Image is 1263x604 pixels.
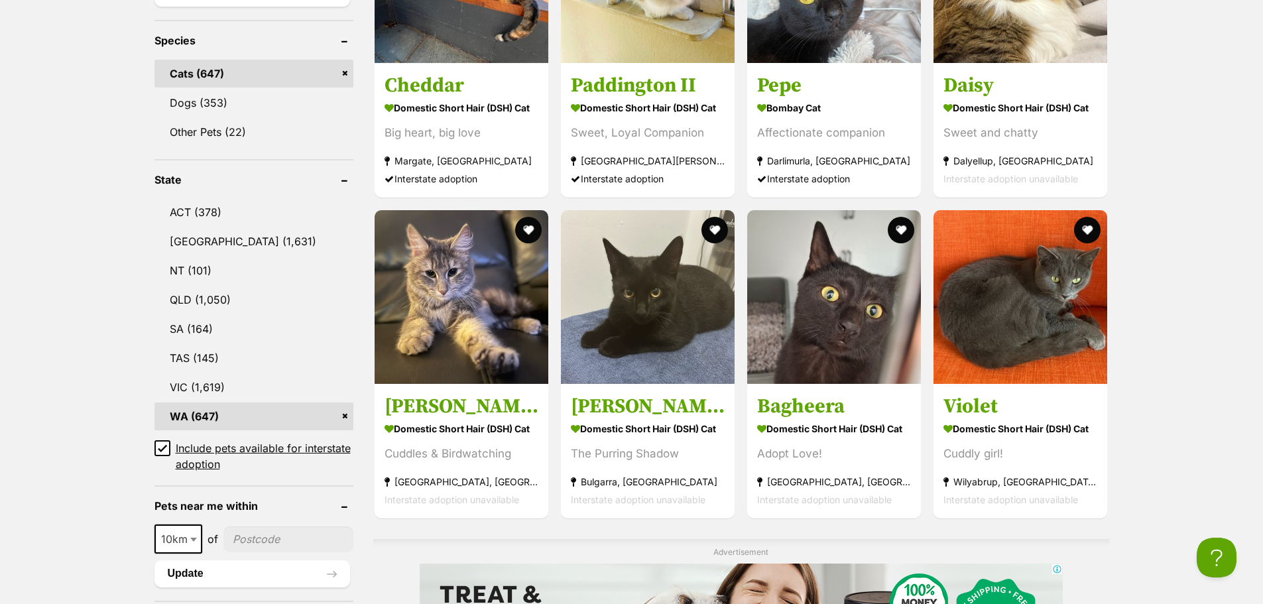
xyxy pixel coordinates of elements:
[571,444,725,462] div: The Purring Shadow
[571,472,725,490] strong: Bulgarra, [GEOGRAPHIC_DATA]
[515,217,542,243] button: favourite
[933,63,1107,198] a: Daisy Domestic Short Hair (DSH) Cat Sweet and chatty Dalyellup, [GEOGRAPHIC_DATA] Interstate adop...
[385,393,538,418] h3: [PERSON_NAME]
[154,560,350,587] button: Update
[154,34,353,46] header: Species
[208,531,218,547] span: of
[223,526,353,552] input: postcode
[571,73,725,98] h3: Paddington II
[385,444,538,462] div: Cuddles & Birdwatching
[385,493,519,505] span: Interstate adoption unavailable
[943,173,1078,184] span: Interstate adoption unavailable
[757,472,911,490] strong: [GEOGRAPHIC_DATA], [GEOGRAPHIC_DATA]
[943,152,1097,170] strong: Dalyellup, [GEOGRAPHIC_DATA]
[176,440,353,472] span: Include pets available for interstate adoption
[757,98,911,117] strong: Bombay Cat
[385,472,538,490] strong: [GEOGRAPHIC_DATA], [GEOGRAPHIC_DATA]
[571,98,725,117] strong: Domestic Short Hair (DSH) Cat
[154,60,353,88] a: Cats (647)
[154,89,353,117] a: Dogs (353)
[375,210,548,384] img: Ophelia - Domestic Short Hair (DSH) Cat
[154,373,353,401] a: VIC (1,619)
[571,493,705,505] span: Interstate adoption unavailable
[933,383,1107,518] a: Violet Domestic Short Hair (DSH) Cat Cuddly girl! Wilyabrup, [GEOGRAPHIC_DATA] Interstate adoptio...
[701,217,728,243] button: favourite
[757,152,911,170] strong: Darlimurla, [GEOGRAPHIC_DATA]
[943,472,1097,490] strong: Wilyabrup, [GEOGRAPHIC_DATA]
[154,257,353,284] a: NT (101)
[375,63,548,198] a: Cheddar Domestic Short Hair (DSH) Cat Big heart, big love Margate, [GEOGRAPHIC_DATA] Interstate a...
[757,493,892,505] span: Interstate adoption unavailable
[757,444,911,462] div: Adopt Love!
[154,440,353,472] a: Include pets available for interstate adoption
[385,124,538,142] div: Big heart, big love
[888,217,914,243] button: favourite
[375,383,548,518] a: [PERSON_NAME] Domestic Short Hair (DSH) Cat Cuddles & Birdwatching [GEOGRAPHIC_DATA], [GEOGRAPHIC...
[561,63,735,198] a: Paddington II Domestic Short Hair (DSH) Cat Sweet, Loyal Companion [GEOGRAPHIC_DATA][PERSON_NAME]...
[571,418,725,438] strong: Domestic Short Hair (DSH) Cat
[757,170,911,188] div: Interstate adoption
[154,118,353,146] a: Other Pets (22)
[154,198,353,226] a: ACT (378)
[747,210,921,384] img: Bagheera - Domestic Short Hair (DSH) Cat
[561,210,735,384] img: Dave - Domestic Short Hair (DSH) Cat
[385,98,538,117] strong: Domestic Short Hair (DSH) Cat
[571,152,725,170] strong: [GEOGRAPHIC_DATA][PERSON_NAME][GEOGRAPHIC_DATA]
[747,63,921,198] a: Pepe Bombay Cat Affectionate companion Darlimurla, [GEOGRAPHIC_DATA] Interstate adoption
[571,393,725,418] h3: [PERSON_NAME]
[757,418,911,438] strong: Domestic Short Hair (DSH) Cat
[154,500,353,512] header: Pets near me within
[154,402,353,430] a: WA (647)
[154,524,202,554] span: 10km
[757,393,911,418] h3: Bagheera
[571,124,725,142] div: Sweet, Loyal Companion
[385,152,538,170] strong: Margate, [GEOGRAPHIC_DATA]
[757,124,911,142] div: Affectionate companion
[1197,538,1236,577] iframe: Help Scout Beacon - Open
[943,493,1078,505] span: Interstate adoption unavailable
[943,124,1097,142] div: Sweet and chatty
[933,210,1107,384] img: Violet - Domestic Short Hair (DSH) Cat
[943,393,1097,418] h3: Violet
[154,174,353,186] header: State
[154,227,353,255] a: [GEOGRAPHIC_DATA] (1,631)
[154,315,353,343] a: SA (164)
[154,286,353,314] a: QLD (1,050)
[943,73,1097,98] h3: Daisy
[757,73,911,98] h3: Pepe
[747,383,921,518] a: Bagheera Domestic Short Hair (DSH) Cat Adopt Love! [GEOGRAPHIC_DATA], [GEOGRAPHIC_DATA] Interstat...
[385,170,538,188] div: Interstate adoption
[943,418,1097,438] strong: Domestic Short Hair (DSH) Cat
[385,418,538,438] strong: Domestic Short Hair (DSH) Cat
[943,444,1097,462] div: Cuddly girl!
[385,73,538,98] h3: Cheddar
[571,170,725,188] div: Interstate adoption
[154,344,353,372] a: TAS (145)
[1075,217,1101,243] button: favourite
[561,383,735,518] a: [PERSON_NAME] Domestic Short Hair (DSH) Cat The Purring Shadow Bulgarra, [GEOGRAPHIC_DATA] Inters...
[943,98,1097,117] strong: Domestic Short Hair (DSH) Cat
[156,530,201,548] span: 10km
